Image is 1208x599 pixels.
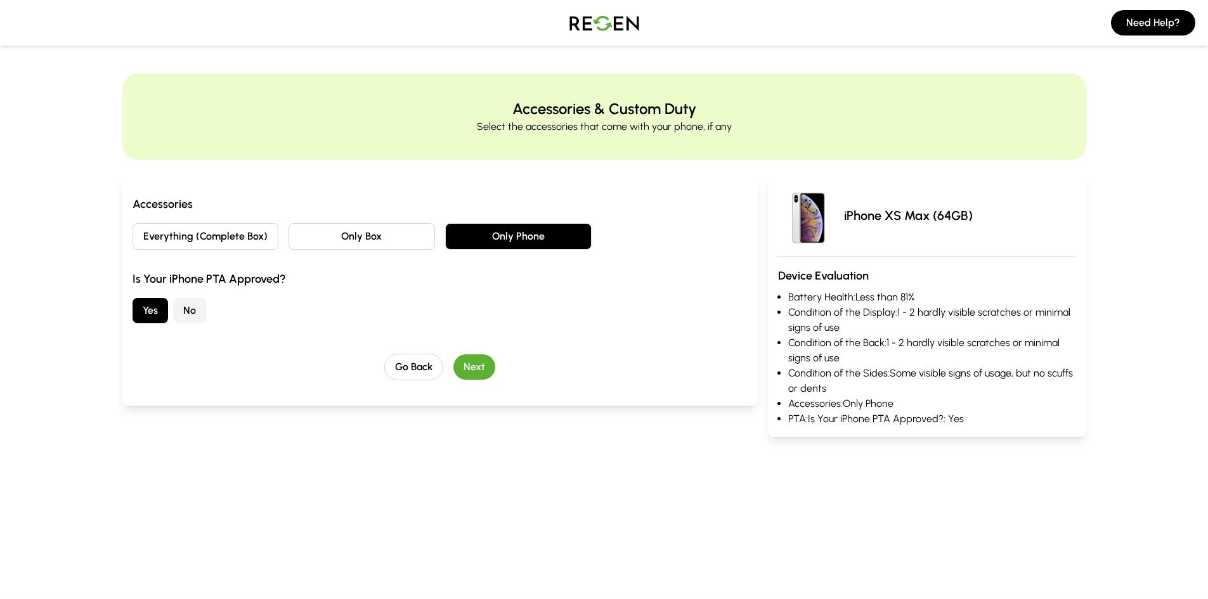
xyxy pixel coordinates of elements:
button: Next [453,354,495,380]
li: Condition of the Back: 1 - 2 hardly visible scratches or minimal signs of use [788,335,1075,366]
h3: Is Your iPhone PTA Approved? [133,270,748,288]
button: No [173,298,206,323]
li: Battery Health: Less than 81% [788,290,1075,305]
button: Everything (Complete Box) [133,223,279,250]
button: Only Phone [445,223,592,250]
button: Only Box [289,223,435,250]
p: Select the accessories that come with your phone, if any [477,119,732,134]
li: Condition of the Display: 1 - 2 hardly visible scratches or minimal signs of use [788,305,1075,335]
button: Go Back [384,354,443,380]
img: Logo [560,5,649,41]
li: Condition of the Sides: Some visible signs of usage, but no scuffs or dents [788,366,1075,396]
button: Yes [133,298,168,323]
li: PTA: Is Your iPhone PTA Approved?: Yes [788,411,1075,427]
button: Need Help? [1111,10,1195,35]
h2: Accessories & Custom Duty [512,99,696,119]
li: Accessories: Only Phone [788,396,1075,411]
p: iPhone XS Max (64GB) [844,207,973,224]
h3: Device Evaluation [778,267,1075,285]
img: iPhone XS Max [778,185,839,246]
h3: Accessories [133,195,748,213]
